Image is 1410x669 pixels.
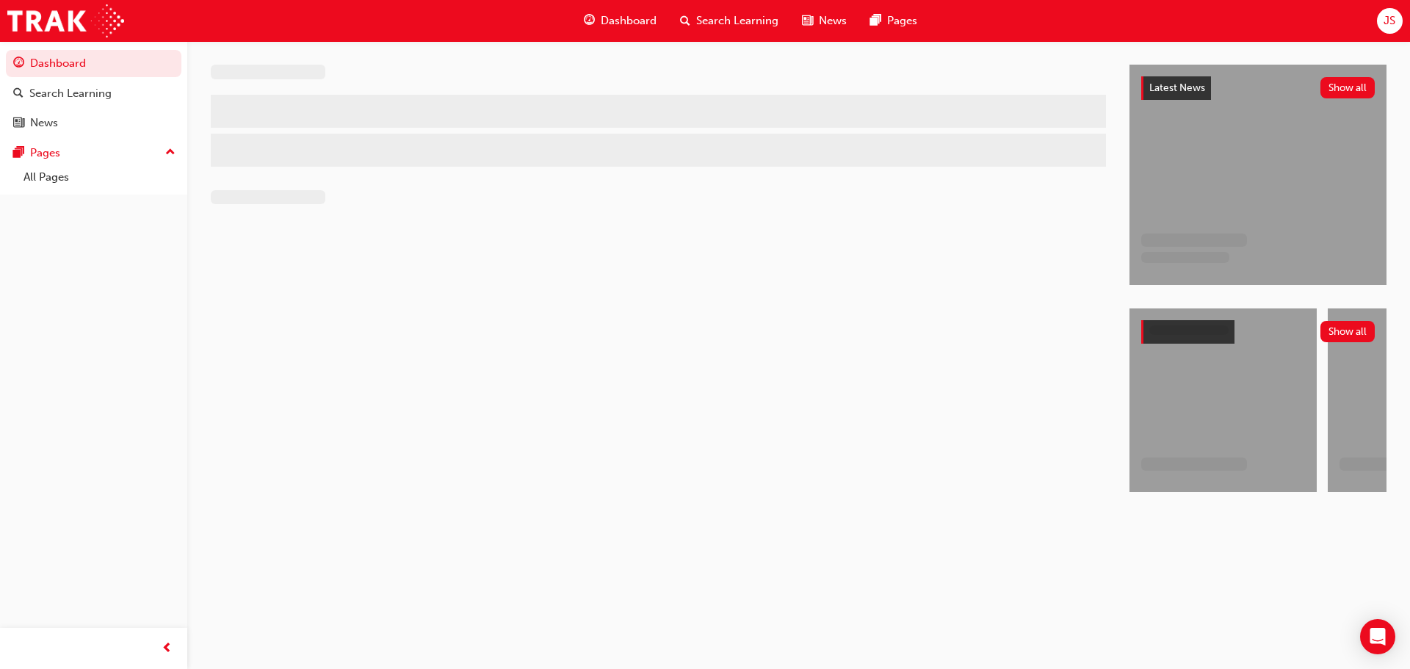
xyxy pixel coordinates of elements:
span: guage-icon [13,57,24,70]
a: News [6,109,181,137]
button: JS [1377,8,1403,34]
span: guage-icon [584,12,595,30]
a: Dashboard [6,50,181,77]
button: Show all [1320,77,1375,98]
div: Search Learning [29,85,112,102]
button: Pages [6,140,181,167]
a: news-iconNews [790,6,858,36]
a: All Pages [18,166,181,189]
div: News [30,115,58,131]
span: News [819,12,847,29]
a: Show all [1141,320,1375,344]
span: up-icon [165,143,176,162]
a: pages-iconPages [858,6,929,36]
div: Open Intercom Messenger [1360,619,1395,654]
span: JS [1384,12,1395,29]
span: Dashboard [601,12,657,29]
a: search-iconSearch Learning [668,6,790,36]
span: news-icon [13,117,24,130]
img: Trak [7,4,124,37]
a: guage-iconDashboard [572,6,668,36]
span: Pages [887,12,917,29]
span: Search Learning [696,12,778,29]
button: Show all [1320,321,1375,342]
span: pages-icon [870,12,881,30]
a: Search Learning [6,80,181,107]
span: search-icon [680,12,690,30]
span: news-icon [802,12,813,30]
span: pages-icon [13,147,24,160]
button: DashboardSearch LearningNews [6,47,181,140]
span: search-icon [13,87,23,101]
a: Latest NewsShow all [1141,76,1375,100]
span: Latest News [1149,82,1205,94]
div: Pages [30,145,60,162]
span: prev-icon [162,640,173,658]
